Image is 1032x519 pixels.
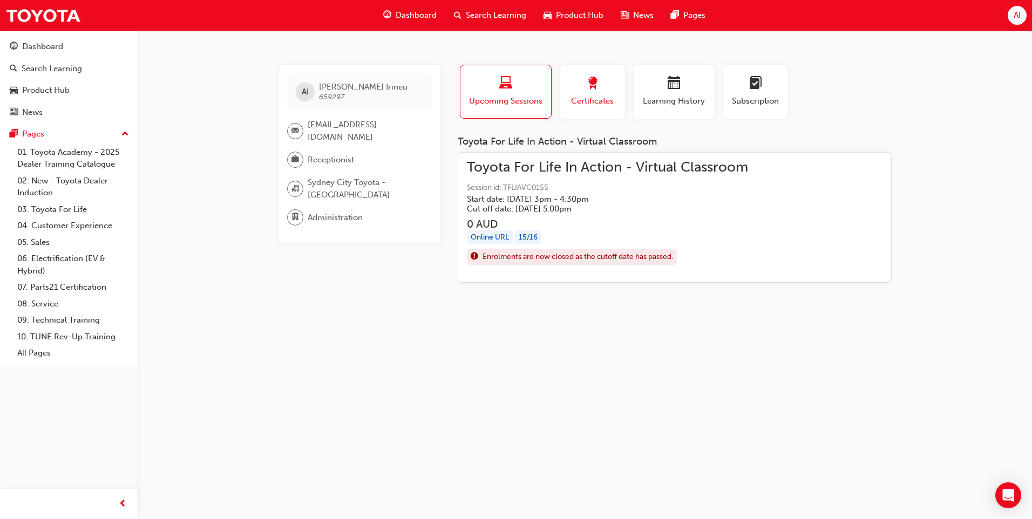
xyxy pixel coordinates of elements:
a: Search Learning [4,59,133,79]
a: pages-iconPages [662,4,714,26]
span: organisation-icon [291,182,299,196]
span: 659297 [319,92,344,101]
a: News [4,103,133,122]
span: [EMAIL_ADDRESS][DOMAIN_NAME] [308,119,423,143]
a: Product Hub [4,80,133,100]
button: Certificates [560,65,625,119]
span: up-icon [121,127,129,141]
h5: Cut off date: [DATE] 5:00pm [467,204,731,214]
span: Sydney City Toyota - [GEOGRAPHIC_DATA] [308,176,423,201]
a: 01. Toyota Academy - 2025 Dealer Training Catalogue [13,144,133,173]
span: exclaim-icon [471,250,478,264]
button: DashboardSearch LearningProduct HubNews [4,35,133,124]
span: News [633,9,654,22]
a: Toyota For Life In Action - Virtual ClassroomSession id: TFLIAVC0155Start date: [DATE] 3pm - 4:30... [467,161,882,274]
span: news-icon [621,9,629,22]
span: Search Learning [466,9,526,22]
span: prev-icon [119,497,127,511]
a: 09. Technical Training [13,312,133,329]
div: Toyota For Life In Action - Virtual Classroom [458,136,892,148]
span: Dashboard [396,9,437,22]
div: Online URL [467,230,513,245]
span: Pages [683,9,705,22]
span: search-icon [10,64,17,74]
a: 06. Electrification (EV & Hybrid) [13,250,133,279]
button: Pages [4,124,133,144]
span: calendar-icon [668,77,681,91]
span: briefcase-icon [291,153,299,167]
div: 15 / 16 [515,230,541,245]
span: Upcoming Sessions [469,95,543,107]
div: Product Hub [22,84,70,97]
div: News [22,106,43,119]
span: Toyota For Life In Action - Virtual Classroom [467,161,748,174]
button: Subscription [723,65,788,119]
a: 08. Service [13,296,133,312]
span: Administration [308,211,363,224]
span: guage-icon [10,42,18,52]
button: Learning History [634,65,715,119]
span: award-icon [586,77,599,91]
span: car-icon [10,86,18,95]
a: news-iconNews [612,4,662,26]
span: AI [1014,9,1021,22]
span: Receptionist [308,154,354,166]
span: laptop-icon [499,77,512,91]
div: Search Learning [22,63,82,75]
button: AI [1008,6,1027,25]
span: [PERSON_NAME] Irineu [319,82,408,92]
a: Dashboard [4,37,133,57]
span: pages-icon [10,129,18,139]
a: All Pages [13,345,133,361]
span: pages-icon [671,9,679,22]
a: 07. Parts21 Certification [13,279,133,296]
span: car-icon [544,9,552,22]
a: 02. New - Toyota Dealer Induction [13,173,133,201]
span: news-icon [10,108,18,118]
span: Certificates [568,95,617,107]
span: Enrolments are now closed as the cutoff date has passed. [483,251,673,263]
span: department-icon [291,210,299,224]
a: 10. TUNE Rev-Up Training [13,329,133,345]
button: Upcoming Sessions [460,65,552,119]
span: AI [302,86,309,98]
a: 05. Sales [13,234,133,251]
img: Trak [5,3,81,28]
span: email-icon [291,124,299,138]
h5: Start date: [DATE] 3pm - 4:30pm [467,194,731,204]
h3: 0 AUD [467,218,748,230]
a: 03. Toyota For Life [13,201,133,218]
span: search-icon [454,9,461,22]
div: Open Intercom Messenger [995,482,1021,508]
span: Session id: TFLIAVC0155 [467,182,748,194]
span: Product Hub [556,9,603,22]
span: Subscription [731,95,780,107]
span: learningplan-icon [749,77,762,91]
span: guage-icon [383,9,391,22]
div: Pages [22,128,44,140]
div: Dashboard [22,40,63,53]
a: 04. Customer Experience [13,217,133,234]
a: search-iconSearch Learning [445,4,535,26]
span: Learning History [642,95,707,107]
a: car-iconProduct Hub [535,4,612,26]
a: guage-iconDashboard [375,4,445,26]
